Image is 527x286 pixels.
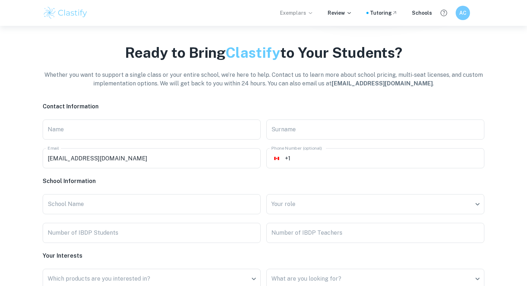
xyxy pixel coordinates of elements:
h6: Your Interests [43,252,484,260]
button: Help and Feedback [438,7,450,19]
img: Clastify logo [43,6,88,20]
label: Phone Number (optional) [271,145,322,151]
h6: AC [459,9,467,17]
label: Email [48,145,59,151]
button: Select country [271,153,282,164]
b: [EMAIL_ADDRESS][DOMAIN_NAME] [332,80,433,87]
h6: Contact Information [43,102,484,111]
p: Whether you want to support a single class or your entire school, we’re here to help. Contact us ... [43,71,484,88]
button: AC [456,6,470,20]
h6: School Information [43,177,484,186]
a: Schools [412,9,432,17]
a: Tutoring [370,9,398,17]
span: Clastify [225,44,280,61]
input: Phone Number [285,148,484,168]
p: Review [328,9,352,17]
p: Exemplars [280,9,313,17]
h2: Ready to Bring to Your Students? [43,43,484,62]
